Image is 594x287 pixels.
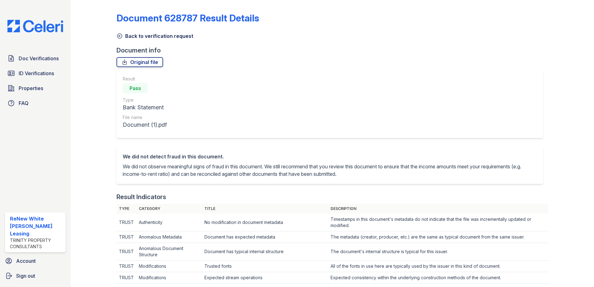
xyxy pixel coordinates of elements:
td: The metadata (creator, producer, etc.) are the same as typical document from the same issuer. [328,231,548,243]
div: ReNew White [PERSON_NAME] Leasing [10,215,63,237]
a: Account [2,255,68,267]
span: FAQ [19,99,29,107]
a: Properties [5,82,66,94]
iframe: chat widget [568,262,588,281]
td: Anomalous Metadata [136,231,202,243]
th: Type [117,204,136,214]
img: CE_Logo_Blue-a8612792a0a2168367f1c8372b55b34899dd931a85d93a1a3d3e32e68fde9ad4.png [2,20,68,32]
div: Result [123,76,167,82]
div: Document (1).pdf [123,121,167,129]
p: We did not observe meaningful signs of fraud in this document. We still recommend that you review... [123,163,537,178]
div: Document info [117,46,548,55]
td: Expected stream operations [202,272,328,284]
td: Document has expected metadata [202,231,328,243]
td: Authenticity [136,214,202,231]
a: Original file [117,57,163,67]
a: FAQ [5,97,66,109]
td: Expected consistency within the underlying construction methods of the document. [328,272,548,284]
td: No modification in document metadata [202,214,328,231]
td: TRUST [117,231,136,243]
th: Description [328,204,548,214]
div: Trinity Property Consultants [10,237,63,250]
div: Type [123,97,167,103]
td: Anomalous Document Structure [136,243,202,261]
td: Trusted fonts [202,261,328,272]
a: Doc Verifications [5,52,66,65]
td: TRUST [117,243,136,261]
span: Account [16,257,36,265]
a: Sign out [2,270,68,282]
span: ID Verifications [19,70,54,77]
th: Title [202,204,328,214]
div: Bank Statement [123,103,167,112]
div: File name [123,114,167,121]
span: Sign out [16,272,35,280]
div: Pass [123,83,148,93]
th: Category [136,204,202,214]
td: Timestamps in this document's metadata do not indicate that the file was incrementally updated or... [328,214,548,231]
td: All of the fonts in use here are typically used by the issuer in this kind of document. [328,261,548,272]
div: Result Indicators [117,193,166,201]
td: The document's internal structure is typical for this issuer. [328,243,548,261]
a: ID Verifications [5,67,66,80]
td: Document has typical internal structure [202,243,328,261]
td: Modifications [136,261,202,272]
span: Properties [19,84,43,92]
a: Document 628787 Result Details [117,12,259,24]
a: Back to verification request [117,32,193,40]
td: Modifications [136,272,202,284]
div: We did not detect fraud in this document. [123,153,537,160]
td: TRUST [117,272,136,284]
span: Doc Verifications [19,55,59,62]
td: TRUST [117,261,136,272]
td: TRUST [117,214,136,231]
